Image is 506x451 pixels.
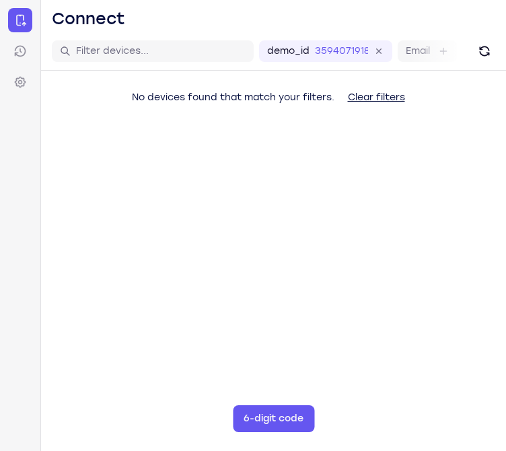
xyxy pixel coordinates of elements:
[8,39,32,63] a: Sessions
[8,70,32,94] a: Settings
[406,44,430,58] label: Email
[267,44,310,58] label: demo_id
[474,40,495,62] button: Refresh
[337,84,416,111] button: Clear filters
[76,44,246,58] input: Filter devices...
[233,405,314,432] button: 6-digit code
[8,8,32,32] a: Connect
[132,92,334,103] span: No devices found that match your filters.
[52,8,125,30] h1: Connect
